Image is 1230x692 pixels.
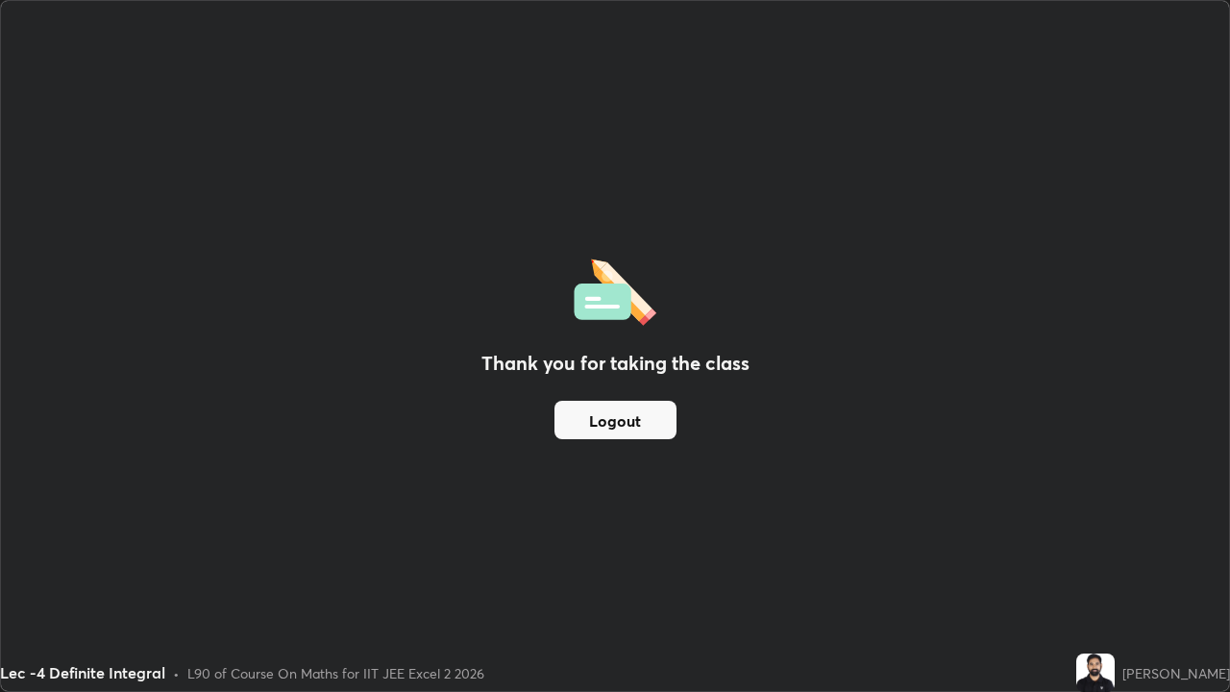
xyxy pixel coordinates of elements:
img: 04b9fe4193d640e3920203b3c5aed7f4.jpg [1076,654,1115,692]
div: • [173,663,180,683]
h2: Thank you for taking the class [481,349,750,378]
button: Logout [554,401,676,439]
div: L90 of Course On Maths for IIT JEE Excel 2 2026 [187,663,484,683]
div: [PERSON_NAME] [1122,663,1230,683]
img: offlineFeedback.1438e8b3.svg [574,253,656,326]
